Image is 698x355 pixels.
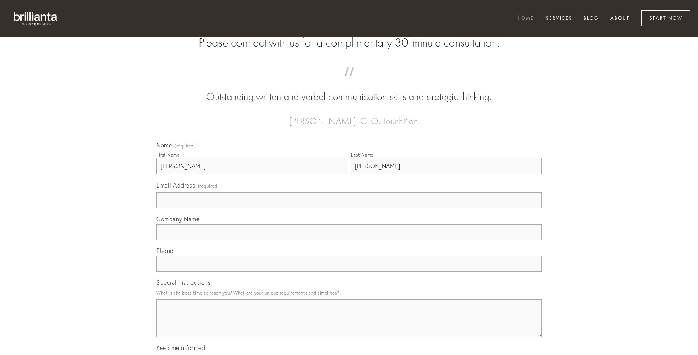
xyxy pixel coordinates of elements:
[198,181,219,191] span: (required)
[156,247,173,254] span: Phone
[156,215,199,223] span: Company Name
[156,36,542,50] h2: Please connect with us for a complimentary 30-minute consultation.
[156,288,542,298] p: What is the best time to reach you? What are your unique requirements and timelines?
[168,75,530,90] span: “
[156,141,172,149] span: Name
[605,12,635,25] a: About
[156,152,179,158] div: First Name
[156,181,195,189] span: Email Address
[168,104,530,129] figcaption: — [PERSON_NAME], CEO, TouchPlan
[579,12,604,25] a: Blog
[156,279,211,286] span: Special Instructions
[174,144,196,148] span: (required)
[541,12,577,25] a: Services
[513,12,539,25] a: Home
[156,344,205,352] span: Keep me informed
[8,8,64,29] img: brillianta - research, strategy, marketing
[641,10,690,26] a: Start Now
[168,75,530,104] blockquote: Outstanding written and verbal communication skills and strategic thinking.
[351,152,374,158] div: Last Name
